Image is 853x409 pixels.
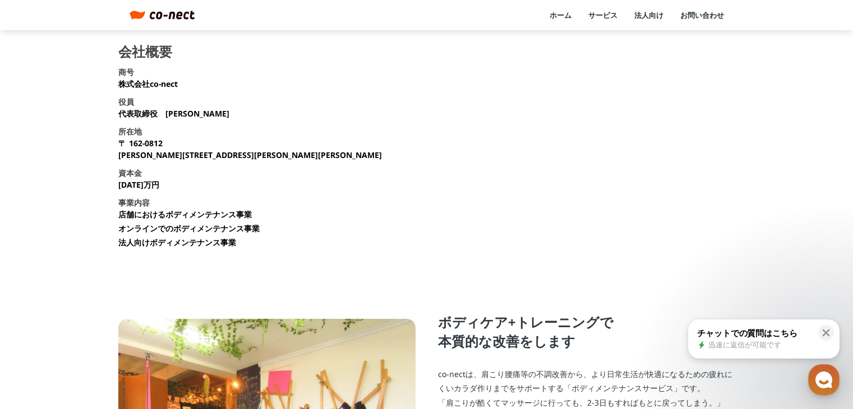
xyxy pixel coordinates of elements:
a: お問い合わせ [680,10,724,20]
li: 法人向けボディメンテナンス事業 [118,236,236,248]
h3: 役員 [118,96,134,108]
li: オンラインでのボディメンテナンス事業 [118,222,260,234]
h3: 事業内容 [118,197,150,208]
p: 株式会社co-nect [118,78,178,90]
h3: 資本金 [118,167,142,179]
p: ボディケア+トレーニングで 本質的な改善をします [438,313,735,350]
a: サービス [588,10,617,20]
p: 〒 162-0812 [PERSON_NAME][STREET_ADDRESS][PERSON_NAME][PERSON_NAME] [118,137,382,161]
a: ホーム [550,10,571,20]
p: [DATE]万円 [118,179,159,190]
h3: 商号 [118,66,134,78]
a: 法人向け [634,10,663,20]
p: 代表取締役 [PERSON_NAME] [118,108,229,119]
h2: 会社概要 [118,45,172,58]
h3: 所在地 [118,126,142,137]
li: 店舗におけるボディメンテナンス事業 [118,208,252,220]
